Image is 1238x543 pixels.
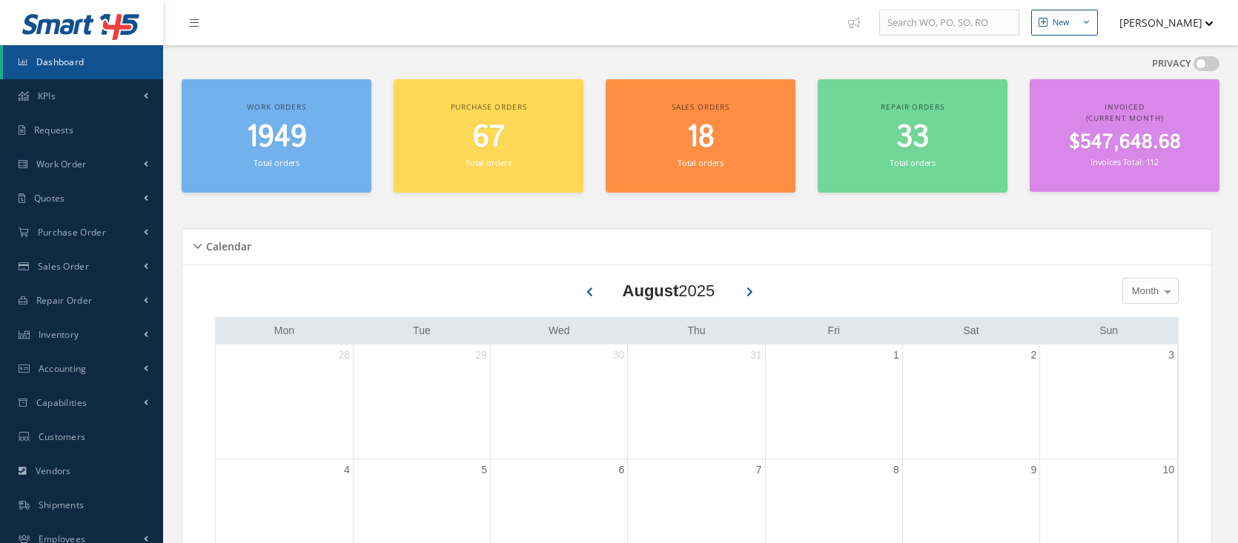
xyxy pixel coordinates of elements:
span: Shipments [39,499,85,511]
a: August 5, 2025 [478,459,490,481]
td: July 30, 2025 [491,344,628,459]
a: Monday [271,322,297,340]
small: Total orders [466,157,512,168]
small: Total orders [254,157,299,168]
span: Sales orders [672,101,729,112]
span: 18 [686,116,715,159]
small: Invoices Total: 112 [1090,156,1159,167]
button: New [1031,10,1098,36]
span: Invoiced [1105,101,1145,112]
a: Sales orders 18 Total orders [606,79,795,193]
a: August 7, 2025 [753,459,765,481]
td: July 29, 2025 [353,344,490,459]
span: Work Order [36,158,87,170]
td: August 2, 2025 [902,344,1039,459]
a: Repair orders 33 Total orders [818,79,1007,193]
a: July 28, 2025 [335,344,353,366]
span: Repair orders [881,101,944,112]
td: August 3, 2025 [1040,344,1177,459]
span: Purchase orders [451,101,527,112]
a: August 4, 2025 [341,459,353,481]
span: Work orders [247,101,305,112]
a: July 30, 2025 [610,344,628,366]
button: [PERSON_NAME] [1105,8,1214,37]
span: Sales Order [38,260,89,273]
a: August 10, 2025 [1159,459,1177,481]
label: PRIVACY [1152,56,1191,71]
a: Tuesday [410,322,434,340]
span: KPIs [38,90,56,102]
span: Repair Order [36,294,93,307]
span: Vendors [36,464,71,477]
h5: Calendar [202,236,251,253]
a: Invoiced (Current Month) $547,648.68 Invoices Total: 112 [1030,79,1219,192]
small: Total orders [678,157,724,168]
a: Purchase orders 67 Total orders [394,79,583,193]
a: August 9, 2025 [1027,459,1039,481]
a: Saturday [961,322,982,340]
b: August [623,282,679,300]
a: Work orders 1949 Total orders [182,79,371,193]
span: Requests [34,124,73,136]
a: Friday [825,322,843,340]
a: July 31, 2025 [747,344,765,366]
div: New [1053,16,1070,29]
a: August 8, 2025 [890,459,902,481]
span: Purchase Order [38,226,106,239]
a: Wednesday [546,322,573,340]
a: July 29, 2025 [472,344,490,366]
a: August 2, 2025 [1027,344,1039,366]
td: August 1, 2025 [765,344,902,459]
a: August 3, 2025 [1165,344,1177,366]
span: Accounting [39,362,87,375]
span: (Current Month) [1086,113,1164,123]
span: Quotes [34,192,65,204]
small: Total orders [890,157,936,168]
span: Dashboard [36,56,85,68]
a: Thursday [684,322,708,340]
span: Customers [39,430,86,443]
a: August 1, 2025 [890,344,902,366]
span: Month [1128,284,1159,299]
td: July 31, 2025 [628,344,765,459]
span: Capabilities [36,396,87,409]
span: 33 [896,116,929,159]
span: 67 [473,116,505,159]
span: $547,648.68 [1069,128,1181,157]
span: Inventory [39,328,79,341]
div: 2025 [623,279,715,303]
input: Search WO, PO, SO, RO [879,10,1019,36]
td: July 28, 2025 [216,344,353,459]
a: Sunday [1096,322,1121,340]
a: Dashboard [3,45,163,79]
a: August 6, 2025 [616,459,628,481]
span: 1949 [246,116,307,159]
